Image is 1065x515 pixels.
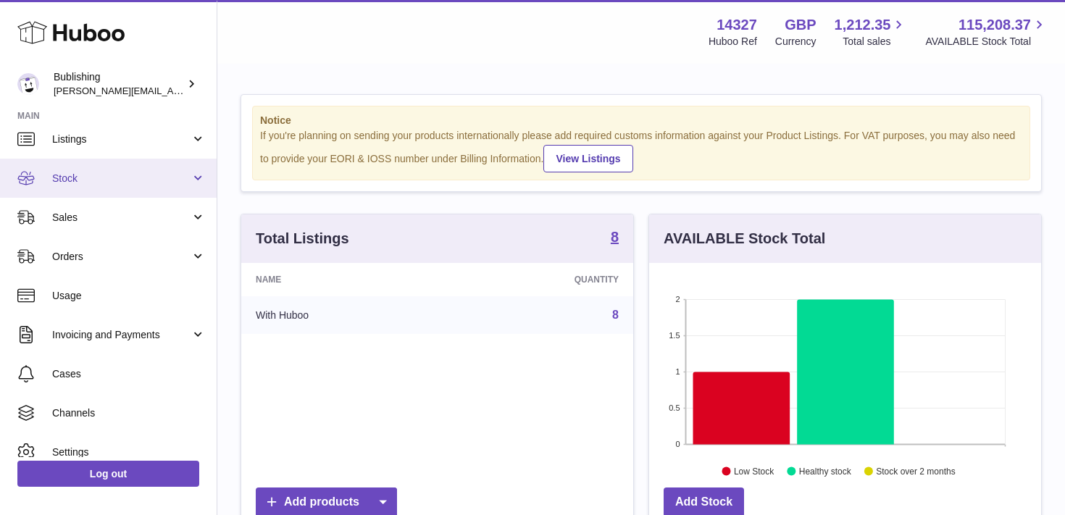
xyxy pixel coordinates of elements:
[675,295,680,303] text: 2
[52,133,191,146] span: Listings
[785,15,816,35] strong: GBP
[448,263,633,296] th: Quantity
[52,406,206,420] span: Channels
[54,70,184,98] div: Bublishing
[52,250,191,264] span: Orders
[52,445,206,459] span: Settings
[734,466,774,476] text: Low Stock
[669,331,680,340] text: 1.5
[925,35,1048,49] span: AVAILABLE Stock Total
[260,114,1022,127] strong: Notice
[52,289,206,303] span: Usage
[835,15,908,49] a: 1,212.35 Total sales
[241,296,448,334] td: With Huboo
[775,35,816,49] div: Currency
[843,35,907,49] span: Total sales
[709,35,757,49] div: Huboo Ref
[52,172,191,185] span: Stock
[675,440,680,448] text: 0
[876,466,955,476] text: Stock over 2 months
[260,129,1022,172] div: If you're planning on sending your products internationally please add required customs informati...
[256,229,349,248] h3: Total Listings
[612,309,619,321] a: 8
[717,15,757,35] strong: 14327
[611,230,619,244] strong: 8
[241,263,448,296] th: Name
[925,15,1048,49] a: 115,208.37 AVAILABLE Stock Total
[664,229,825,248] h3: AVAILABLE Stock Total
[54,85,291,96] span: [PERSON_NAME][EMAIL_ADDRESS][DOMAIN_NAME]
[543,145,632,172] a: View Listings
[799,466,852,476] text: Healthy stock
[611,230,619,247] a: 8
[958,15,1031,35] span: 115,208.37
[675,367,680,376] text: 1
[17,461,199,487] a: Log out
[52,367,206,381] span: Cases
[52,211,191,225] span: Sales
[669,403,680,412] text: 0.5
[52,328,191,342] span: Invoicing and Payments
[17,73,39,95] img: shoaib@bublishing.com
[835,15,891,35] span: 1,212.35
